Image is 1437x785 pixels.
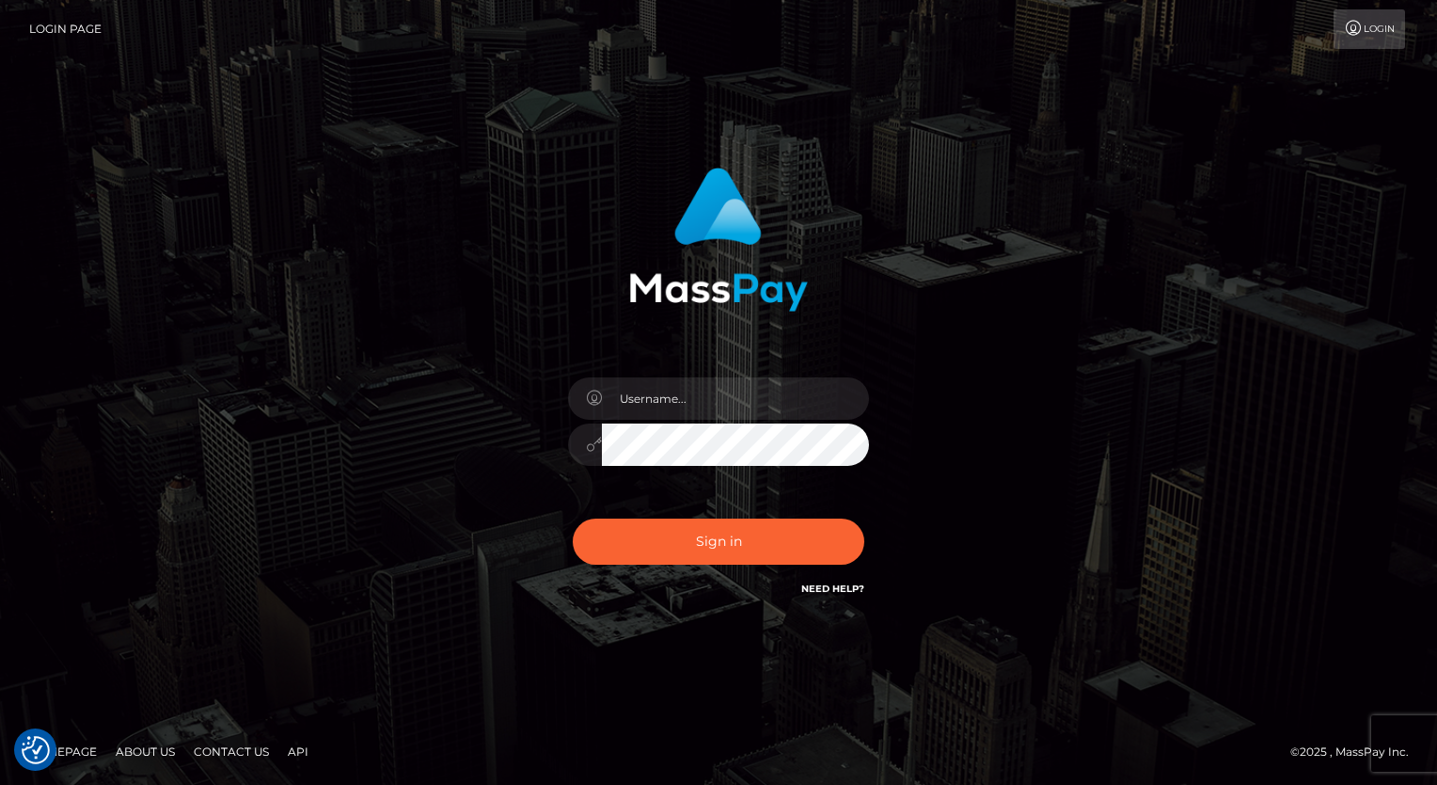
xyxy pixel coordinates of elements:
button: Consent Preferences [22,736,50,764]
button: Sign in [573,519,864,565]
a: Need Help? [801,583,864,595]
a: API [280,737,316,766]
a: Login [1334,9,1405,49]
a: Contact Us [186,737,276,766]
input: Username... [602,377,869,420]
a: About Us [108,737,182,766]
a: Homepage [21,737,104,766]
img: MassPay Login [629,168,808,312]
div: © 2025 , MassPay Inc. [1290,742,1423,762]
a: Login Page [29,9,102,49]
img: Revisit consent button [22,736,50,764]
